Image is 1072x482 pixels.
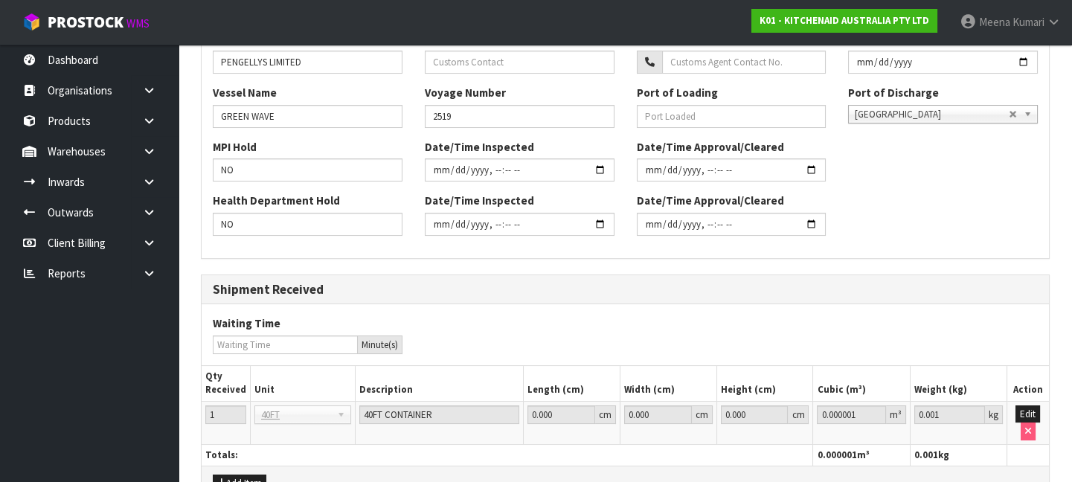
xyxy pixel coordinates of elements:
input: Port Loaded [637,105,827,128]
a: K01 - KITCHENAID AUSTRALIA PTY LTD [751,9,937,33]
th: Width (cm) [620,366,716,401]
input: Cubic [817,405,885,424]
div: cm [788,405,809,424]
div: cm [595,405,616,424]
th: Unit [251,366,356,401]
th: kg [910,444,1007,466]
span: [GEOGRAPHIC_DATA] [855,106,1009,123]
div: kg [985,405,1003,424]
th: Length (cm) [523,366,620,401]
span: 40FT [261,406,331,424]
input: Customs Contact [425,51,614,74]
small: WMS [126,16,150,30]
label: Date/Time Approval/Cleared [637,193,784,208]
label: Health Department Hold [213,193,340,208]
label: Date/Time Inspected [425,193,534,208]
th: Action [1007,366,1049,401]
img: cube-alt.png [22,13,41,31]
input: Health Department Hold [213,213,402,236]
span: Kumari [1012,15,1044,29]
input: Waiting Time [213,335,358,354]
input: Date/Time Inspected [425,213,614,236]
label: Port of Discharge [848,85,939,100]
h3: Shipment Received [213,283,1038,297]
input: Date/Time Inspected [637,213,827,236]
th: Qty Received [202,366,251,401]
input: Vessel Name [213,105,402,128]
label: Date/Time Inspected [425,139,534,155]
th: Cubic (m³) [813,366,910,401]
input: MPI Hold [213,158,402,181]
input: Customs Agent [213,51,402,74]
th: Totals: [202,444,813,466]
span: ProStock [48,13,123,32]
label: Vessel Name [213,85,277,100]
div: Minute(s) [358,335,402,354]
input: Weight [914,405,985,424]
input: Qty Received [205,405,246,424]
th: m³ [813,444,910,466]
span: 0.001 [914,449,938,461]
th: Description [356,366,524,401]
span: 0.000001 [817,449,856,461]
label: Waiting Time [213,315,280,331]
input: Date/Time Inspected [637,158,827,181]
label: Port of Loading [637,85,718,100]
div: cm [692,405,713,424]
strong: K01 - KITCHENAID AUSTRALIA PTY LTD [760,14,929,27]
input: Container Return Date [848,51,1038,74]
input: Description [359,405,519,424]
label: Date/Time Approval/Cleared [637,139,784,155]
label: MPI Hold [213,139,257,155]
input: Voyage Number [425,105,614,128]
span: Meena [979,15,1010,29]
button: Edit [1015,405,1040,423]
input: Width [624,405,692,424]
input: Customs Agent Contact No. [662,51,827,74]
input: Height [721,405,789,424]
div: m³ [886,405,906,424]
input: Length [527,405,595,424]
label: Voyage Number [425,85,506,100]
th: Weight (kg) [910,366,1007,401]
input: Date/Time Inspected [425,158,614,181]
th: Height (cm) [716,366,813,401]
